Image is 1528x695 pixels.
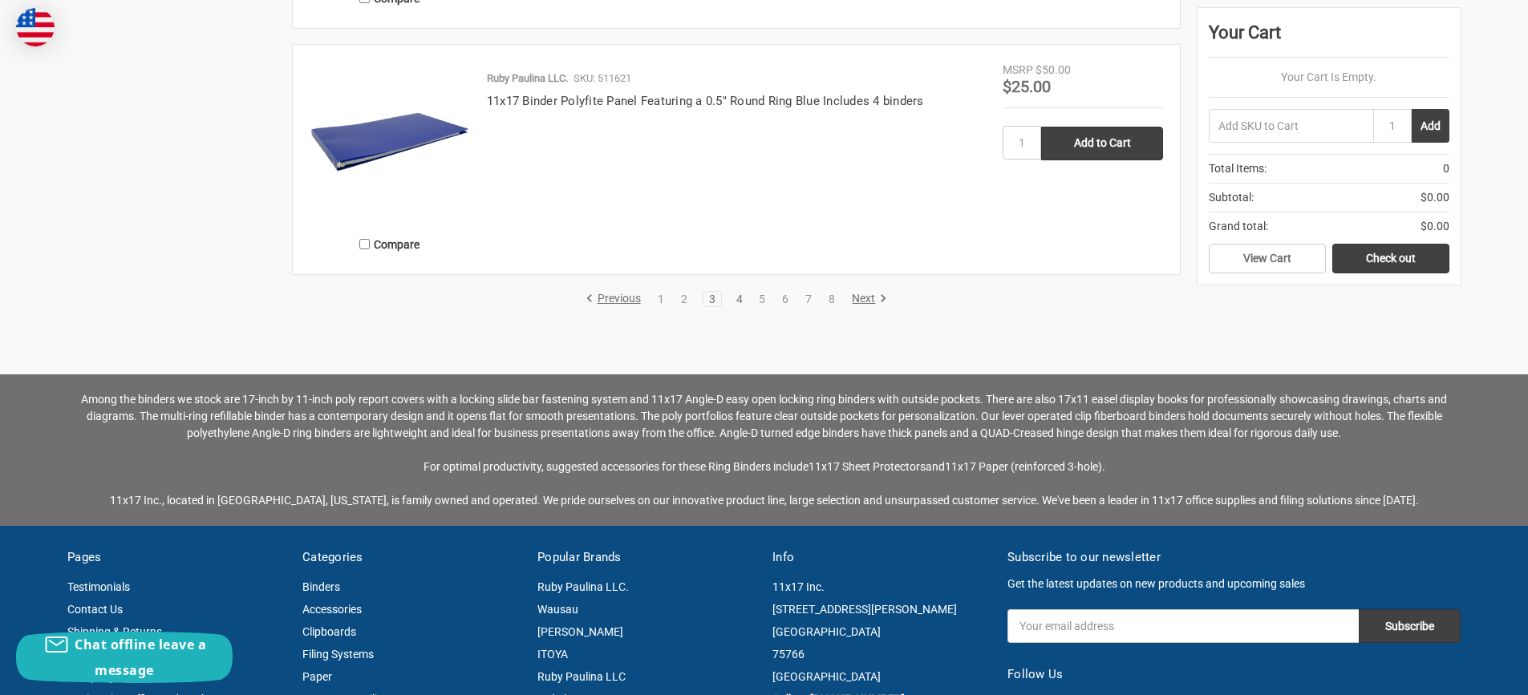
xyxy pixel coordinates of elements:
[75,636,206,679] span: Chat offline leave a message
[537,670,626,683] a: Ruby Paulina LLC
[652,293,670,305] a: 1
[823,293,841,305] a: 8
[67,603,123,616] a: Contact Us
[67,580,130,593] a: Testimonials
[1007,609,1359,643] input: Your email address
[586,292,646,306] a: Previous
[16,8,55,46] img: duty and tax information for United States
[67,548,286,567] h5: Pages
[1209,160,1267,177] span: Total Items:
[1332,244,1449,274] a: Check out
[800,293,817,305] a: 7
[110,494,1419,507] span: 11x17 Inc., located in [GEOGRAPHIC_DATA], [US_STATE], is family owned and operated. We pride ours...
[302,648,374,661] a: Filing Systems
[1359,609,1461,643] input: Subscribe
[1041,127,1163,160] input: Add to Cart
[359,239,370,249] input: Compare
[1003,77,1051,96] span: $25.00
[1443,160,1449,177] span: 0
[753,293,771,305] a: 5
[302,670,332,683] a: Paper
[310,231,470,257] label: Compare
[302,548,521,567] h5: Categories
[537,548,756,567] h5: Popular Brands
[1209,244,1326,274] a: View Cart
[1209,69,1449,86] p: Your Cart Is Empty.
[81,393,1447,439] span: Among the binders we stock are 17-inch by 11-inch poly report covers with a locking slide bar fas...
[424,460,809,473] span: For optimal productivity, suggested accessories for these Ring Binders include
[310,62,470,222] img: 11x17 Binder Polyfite Panel Featuring a 0.5" Round Ring Blue Includes 4 binders
[1209,218,1268,235] span: Grand total:
[1003,62,1033,79] div: MSRP
[487,71,568,87] p: Ruby Paulina LLC.
[703,293,721,305] a: 3
[675,293,693,305] a: 2
[67,391,1461,509] p: 11x17 Sheet Protectors 11x17 Paper (reinforced 3-hole)
[772,576,991,688] address: 11x17 Inc. [STREET_ADDRESS][PERSON_NAME] [GEOGRAPHIC_DATA] 75766 [GEOGRAPHIC_DATA]
[302,603,362,616] a: Accessories
[846,292,887,306] a: Next
[1412,109,1449,143] button: Add
[537,580,629,593] a: Ruby Paulina LLC.
[1102,460,1105,473] span: .
[537,648,568,661] a: ITOYA
[487,94,924,108] a: 11x17 Binder Polyfite Panel Featuring a 0.5" Round Ring Blue Includes 4 binders
[537,625,623,638] a: [PERSON_NAME]
[1209,19,1449,58] div: Your Cart
[1036,63,1071,76] span: $50.00
[574,71,631,87] p: SKU: 511621
[1007,576,1461,592] p: Get the latest updates on new products and upcoming sales
[1421,218,1449,235] span: $0.00
[1209,189,1254,206] span: Subtotal:
[302,625,356,638] a: Clipboards
[537,603,578,616] a: Wausau
[1209,109,1373,143] input: Add SKU to Cart
[1007,665,1461,684] h5: Follow Us
[776,293,794,305] a: 6
[1421,189,1449,206] span: $0.00
[731,293,748,305] a: 4
[302,580,340,593] a: Binders
[926,460,945,473] span: and
[1007,548,1461,567] h5: Subscribe to our newsletter
[67,625,162,638] a: Shipping & Returns
[16,632,233,683] button: Chat offline leave a message
[772,548,991,567] h5: Info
